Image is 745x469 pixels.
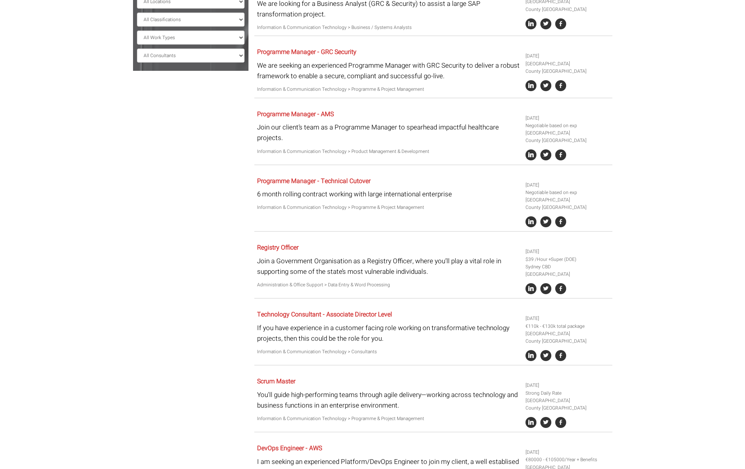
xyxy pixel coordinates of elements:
[525,382,609,389] li: [DATE]
[257,415,520,422] p: Information & Communication Technology > Programme & Project Management
[257,310,392,319] a: Technology Consultant - Associate Director Level
[257,348,520,356] p: Information & Communication Technology > Consultants
[257,444,322,453] a: DevOps Engineer - AWS
[257,60,520,81] p: We are seeking an experienced Programme Manager with GRC Security to deliver a robust framework t...
[257,148,520,155] p: Information & Communication Technology > Product Management & Development
[257,204,520,211] p: Information & Communication Technology > Programme & Project Management
[257,47,356,57] a: Programme Manager - GRC Security
[257,323,520,344] p: If you have experience in a customer facing role working on transformative technology projects, t...
[525,196,609,211] li: [GEOGRAPHIC_DATA] County [GEOGRAPHIC_DATA]
[257,390,520,411] p: You'll guide high-performing teams through agile delivery—working across technology and business ...
[257,122,520,143] p: Join our client’s team as a Programme Manager to spearhead impactful healthcare projects.
[257,256,520,277] p: Join a Government Organisation as a Registry Officer, where you’ll play a vital role in supportin...
[525,390,609,397] li: Strong Daily Rate
[525,456,609,464] li: €80000 - €105000/Year + Benefits
[525,129,609,144] li: [GEOGRAPHIC_DATA] County [GEOGRAPHIC_DATA]
[525,397,609,412] li: [GEOGRAPHIC_DATA] County [GEOGRAPHIC_DATA]
[525,248,609,255] li: [DATE]
[257,86,520,93] p: Information & Communication Technology > Programme & Project Management
[525,52,609,60] li: [DATE]
[525,449,609,456] li: [DATE]
[257,189,520,199] p: 6 month rolling contract working with large international enterprise
[257,176,371,186] a: Programme Manager - Technical Cutover
[525,60,609,75] li: [GEOGRAPHIC_DATA] County [GEOGRAPHIC_DATA]
[257,24,520,31] p: Information & Communication Technology > Business / Systems Analysts
[525,115,609,122] li: [DATE]
[257,377,295,386] a: Scrum Master
[525,323,609,330] li: €110k - €130k total package
[525,256,609,263] li: $39 /Hour +Super (DOE)
[525,189,609,196] li: Negotiable based on exp
[525,122,609,129] li: Negotiable based on exp
[525,263,609,278] li: Sydney CBD [GEOGRAPHIC_DATA]
[257,281,520,289] p: Administration & Office Support > Data Entry & Word Processing
[257,243,299,252] a: Registry Officer
[525,181,609,189] li: [DATE]
[525,330,609,345] li: [GEOGRAPHIC_DATA] County [GEOGRAPHIC_DATA]
[525,315,609,322] li: [DATE]
[257,110,334,119] a: Programme Manager - AMS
